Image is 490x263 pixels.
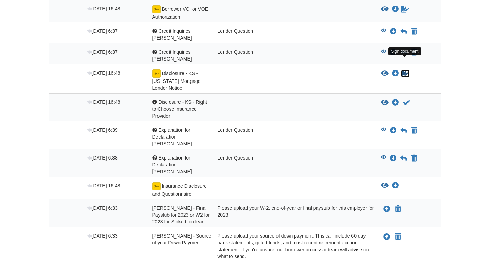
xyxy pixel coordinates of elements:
button: Declare Explanation for Declaration Answer Kelvin not applicable [411,154,418,163]
span: [DATE] 6:39 [87,127,118,133]
span: [PERSON_NAME] - Source of your Down Payment [152,233,211,245]
button: Declare Kelvin Moseley - Source of your Down Payment not applicable [394,233,402,241]
div: Please upload your W-2, end-of-year or final paystub for this employer for 2023 [213,205,376,225]
button: View Insurance Disclosure and Questionnaire [381,182,389,189]
a: Download Borrower VOI or VOE Authorization [392,7,399,12]
button: Declare Kelvin Moseley - Final Paystub for 2023 or W2 for 2023 for Stoked to clean not applicable [394,205,402,213]
span: [DATE] 16:48 [87,99,120,105]
span: [DATE] 6:33 [87,233,118,239]
span: Explanation for Declaration [PERSON_NAME] [152,155,192,174]
a: Download Disclosure - KS - Right to Choose Insurance Provider [392,100,399,106]
div: Lender Question [213,28,376,41]
span: [DATE] 16:48 [87,183,120,188]
div: Please upload your source of down payment. This can include 60 day bank statements, gifted funds,... [213,232,376,260]
div: Lender Question [213,154,376,175]
button: Acknowledge receipt of document [402,99,411,107]
a: Download Disclosure - KS - Kansas Mortgage Lender Notice [392,71,399,76]
div: Sign document [388,47,421,55]
button: Declare Explanation for Declaration Answer Kayla not applicable [411,127,418,135]
img: esign [152,182,161,190]
button: View Borrower VOI or VOE Authorization [381,6,389,13]
span: [DATE] 6:33 [87,205,118,211]
a: Sign Form [401,5,410,13]
button: View Disclosure - KS - Kansas Mortgage Lender Notice [381,70,389,77]
button: Upload Kelvin Moseley - Source of your Down Payment [383,232,391,241]
span: [DATE] 6:37 [87,49,118,55]
div: Lender Question [213,127,376,147]
button: View Disclosure - KS - Right to Choose Insurance Provider [381,99,389,106]
button: View Credit Inquiries Kelvin [381,49,386,56]
button: View Explanation for Declaration Answer Kayla [381,127,386,134]
img: Ready for you to esign [152,69,161,78]
a: Download Credit Inquiries Kayla [390,29,397,34]
button: Declare Credit Inquiries Kayla not applicable [411,28,418,36]
span: [DATE] 6:37 [87,28,118,34]
span: Disclosure - KS - [US_STATE] Mortgage Lender Notice [152,70,201,91]
div: Lender Question [213,48,376,62]
button: View Explanation for Declaration Answer Kelvin [381,155,386,162]
a: Download Explanation for Declaration Answer Kayla [390,128,397,133]
span: Explanation for Declaration [PERSON_NAME] [152,127,192,146]
span: Insurance Disclosure and Questionnaire [152,183,207,197]
span: [DATE] 16:48 [87,70,120,76]
button: View Credit Inquiries Kayla [381,28,386,35]
a: Download Explanation for Declaration Answer Kelvin [390,156,397,161]
span: Borrower VOI or VOE Authorization [152,6,208,20]
button: Upload Kelvin Moseley - Final Paystub for 2023 or W2 for 2023 for Stoked to clean [383,205,391,213]
span: [DATE] 16:48 [87,6,120,11]
span: Disclosure - KS - Right to Choose Insurance Provider [152,99,207,119]
img: Ready for you to esign [152,5,161,13]
span: [DATE] 6:38 [87,155,118,161]
span: Credit Inquiries [PERSON_NAME] [152,49,192,62]
a: Sign Form [401,69,410,78]
a: Download Insurance Disclosure and Questionnaire [392,183,399,188]
span: Credit Inquiries [PERSON_NAME] [152,28,192,41]
span: [PERSON_NAME] - Final Paystub for 2023 or W2 for 2023 for Stoked to clean [152,205,210,224]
